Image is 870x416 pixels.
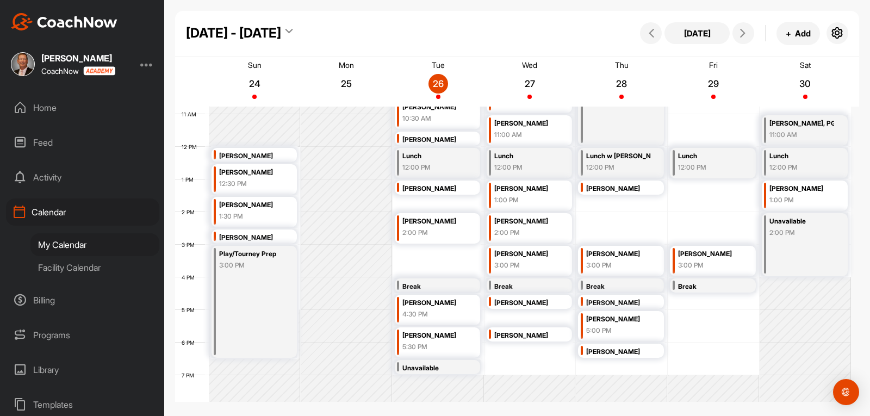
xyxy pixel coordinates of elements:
div: [PERSON_NAME], PGA [769,117,834,130]
div: 2:00 PM [769,228,834,238]
div: Library [6,356,159,383]
div: Open Intercom Messenger [833,379,859,405]
div: 2:00 PM [402,228,467,238]
div: [PERSON_NAME] [586,183,651,195]
div: 4:30 PM [402,309,467,319]
p: Mon [339,60,354,70]
div: 1:00 PM [494,195,559,205]
p: 25 [337,78,356,89]
div: [PERSON_NAME] [494,183,559,195]
p: Wed [522,60,537,70]
p: 28 [612,78,631,89]
div: 5 PM [175,307,206,313]
a: August 25, 2025 [301,57,393,107]
div: 11:00 AM [769,130,834,140]
div: [PERSON_NAME] [402,183,467,195]
div: [PERSON_NAME] [402,330,467,342]
div: [PERSON_NAME] [494,330,559,342]
div: 3:00 PM [219,260,284,270]
div: [PERSON_NAME] [402,297,467,309]
div: Lunch [494,150,559,163]
div: 12:00 PM [494,163,559,172]
div: Home [6,94,159,121]
div: 12:00 PM [586,163,651,172]
img: CoachNow acadmey [83,66,115,76]
div: Lunch [402,150,467,163]
div: [PERSON_NAME] [219,150,284,163]
a: August 24, 2025 [209,57,301,107]
div: [PERSON_NAME] [494,117,559,130]
div: 7 PM [175,372,205,378]
span: + [786,28,791,39]
button: +Add [776,22,820,45]
div: 4 PM [175,274,206,281]
div: Lunch [769,150,834,163]
div: 3 PM [175,241,206,248]
div: 12:00 PM [402,163,467,172]
div: 12:00 PM [769,163,834,172]
div: [PERSON_NAME] [586,248,651,260]
div: Feed [6,129,159,156]
div: 11 AM [175,111,207,117]
div: My Calendar [30,233,159,256]
p: Tue [432,60,445,70]
div: [PERSON_NAME] [769,183,834,195]
div: [PERSON_NAME] [494,215,559,228]
div: [PERSON_NAME] [219,199,284,212]
div: Play/Tourney Prep [219,248,284,260]
div: [PERSON_NAME] [494,297,559,309]
div: 3:00 PM [494,260,559,270]
div: [PERSON_NAME] [219,232,284,244]
div: [PERSON_NAME] [586,346,651,358]
a: August 28, 2025 [576,57,668,107]
div: 5:00 PM [586,326,651,336]
button: [DATE] [664,22,730,44]
div: Break [586,281,651,293]
div: 12:30 PM [219,179,284,189]
div: Billing [6,287,159,314]
div: [PERSON_NAME] [402,101,467,114]
div: 1:30 PM [219,212,284,221]
div: 12 PM [175,144,208,150]
div: 3:00 PM [586,260,651,270]
div: 1:00 PM [769,195,834,205]
div: 10:30 AM [402,114,467,123]
div: 1 PM [175,176,204,183]
p: Thu [615,60,629,70]
div: Calendar [6,198,159,226]
p: Fri [709,60,718,70]
div: Activity [6,164,159,191]
div: Programs [6,321,159,349]
a: August 26, 2025 [392,57,484,107]
div: CoachNow [41,66,115,76]
p: 30 [796,78,815,89]
p: Sun [248,60,262,70]
p: 29 [704,78,723,89]
div: Break [494,281,559,293]
div: 2:00 PM [494,228,559,238]
p: 26 [428,78,448,89]
a: August 27, 2025 [484,57,576,107]
div: Lunch [678,150,743,163]
img: square_5c67e2a3c3147c27b86610585b90044c.jpg [11,52,35,76]
div: [PERSON_NAME] [402,215,467,228]
p: 24 [245,78,264,89]
div: [DATE] - [DATE] [186,23,281,43]
div: [PERSON_NAME] [586,297,651,309]
p: Sat [800,60,811,70]
div: Unavailable [769,215,834,228]
div: Break [678,281,743,293]
div: 11:00 AM [494,130,559,140]
div: [PERSON_NAME] [219,166,284,179]
div: [PERSON_NAME] [494,248,559,260]
a: August 29, 2025 [668,57,760,107]
div: [PERSON_NAME] [678,248,743,260]
a: August 30, 2025 [759,57,851,107]
div: [PERSON_NAME] [41,54,115,63]
div: 12:00 PM [678,163,743,172]
div: 5:30 PM [402,342,467,352]
img: CoachNow [11,13,117,30]
div: [PERSON_NAME] [586,313,651,326]
div: 3:00 PM [678,260,743,270]
div: 6 PM [175,339,206,346]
